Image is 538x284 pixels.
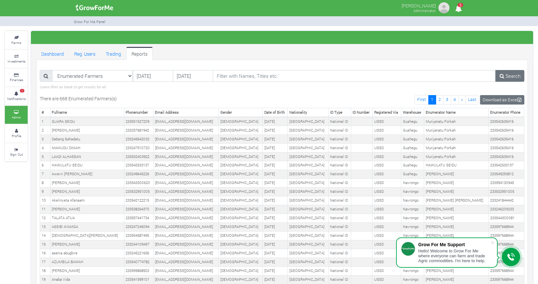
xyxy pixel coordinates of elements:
td: National ID [328,144,351,152]
td: [DATE] [263,117,288,126]
td: [DATE] [263,126,288,135]
td: 233554587495 [124,231,153,240]
td: MAMUDU DIMAH [50,144,124,152]
td: [PERSON_NAME] [424,178,489,187]
a: Download as Excel [480,95,524,105]
td: 15 [40,240,50,249]
a: Investments [5,50,28,68]
td: 13 [40,222,50,231]
img: growforme image [74,1,116,14]
td: [PERSON_NAME] [424,170,489,178]
td: [GEOGRAPHIC_DATA] [288,222,328,231]
td: USSD [373,135,401,144]
td: USSD [373,258,401,266]
td: [DEMOGRAPHIC_DATA] [219,135,263,144]
td: 233246209233 [489,205,524,214]
td: 18 [40,266,50,275]
td: [DEMOGRAPHIC_DATA] [219,144,263,152]
td: [DATE] [263,275,288,284]
td: [DATE] [263,231,288,240]
a: First [415,95,429,105]
td: National ID [328,117,351,126]
th: Enumerator Name [424,108,489,117]
td: [EMAIL_ADDRESS][DOMAIN_NAME] [153,161,218,170]
td: [PERSON_NAME] [50,126,124,135]
td: 233249645226 [124,170,153,178]
td: [DATE] [263,258,288,266]
td: Murijanatu Forkah [424,117,489,126]
td: asenia abugbire [50,249,124,258]
input: DD/MM/YYYY [173,70,213,82]
img: growforme image [437,1,450,14]
td: [EMAIL_ADDRESS][DOMAIN_NAME] [153,214,218,222]
td: [DEMOGRAPHIC_DATA] [219,240,263,249]
td: 233244109457 [124,240,153,249]
td: 233597668944 [489,222,524,231]
td: [DEMOGRAPHIC_DATA][PERSON_NAME] [50,231,124,240]
td: USSD [373,231,401,240]
input: Filter with Names, Titles etc.' [213,70,496,82]
td: [DEMOGRAPHIC_DATA] [219,178,263,187]
a: 3 [452,6,465,12]
th: Phonenumber [124,108,153,117]
td: [PERSON_NAME] [PERSON_NAME] [424,196,489,205]
i: Notifications [452,1,465,16]
a: Finances [5,69,28,87]
td: TALATA ATUA [50,214,124,222]
td: [PERSON_NAME] [424,214,489,222]
small: Investments [7,59,25,64]
td: 233542635416 [489,135,524,144]
td: USSD [373,196,401,205]
td: [DEMOGRAPHIC_DATA] [219,170,263,178]
small: Finances [10,78,23,82]
td: Gushegu [401,170,424,178]
td: [GEOGRAPHIC_DATA] [288,258,328,266]
td: Navrongo [401,214,424,222]
a: Profile [5,124,28,142]
td: [EMAIL_ADDRESS][DOMAIN_NAME] [153,205,218,214]
td: USSD [373,178,401,187]
td: USSD [373,152,401,161]
td: [GEOGRAPHIC_DATA] [288,170,328,178]
td: USSD [373,249,401,258]
td: [DATE] [263,152,288,161]
td: 233594130945 [489,178,524,187]
td: [DEMOGRAPHIC_DATA] [219,258,263,266]
nav: Page Navigation [415,95,479,105]
td: Gushegu [401,152,424,161]
td: [DATE] [263,205,288,214]
td: [PERSON_NAME] [50,240,124,249]
td: Navrongo [401,205,424,214]
td: [DEMOGRAPHIC_DATA] [219,266,263,275]
td: [DATE] [263,161,288,170]
td: 5 [40,152,50,161]
td: USSD [373,170,401,178]
td: [GEOGRAPHIC_DATA] [288,161,328,170]
td: National ID [328,178,351,187]
td: [GEOGRAPHIC_DATA] [288,240,328,249]
td: Navrongo [401,222,424,231]
td: [DATE] [263,214,288,222]
small: Sign Out [10,152,23,157]
td: 233532403922 [124,152,153,161]
td: 19 [40,275,50,284]
a: Reg. Users [69,47,101,60]
a: 3 [443,95,451,105]
td: [DEMOGRAPHIC_DATA] [219,214,263,222]
small: Profile [12,134,21,138]
td: [EMAIL_ADDRESS][DOMAIN_NAME] [153,178,218,187]
td: [DEMOGRAPHIC_DATA] [219,187,263,196]
td: USSD [373,266,401,275]
td: 1 [40,117,50,126]
a: Search [495,70,524,82]
td: USSD [373,205,401,214]
td: 233241844442 [489,196,524,205]
td: [DATE] [263,135,288,144]
td: 233544300081 [489,214,524,222]
td: 233599868923 [124,266,153,275]
td: [PERSON_NAME] [50,266,124,275]
span: There are 668 Enumerated Farmers(s) [40,95,117,102]
td: [PERSON_NAME] [424,231,489,240]
td: National ID [328,275,351,284]
td: [DATE] [263,196,288,205]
